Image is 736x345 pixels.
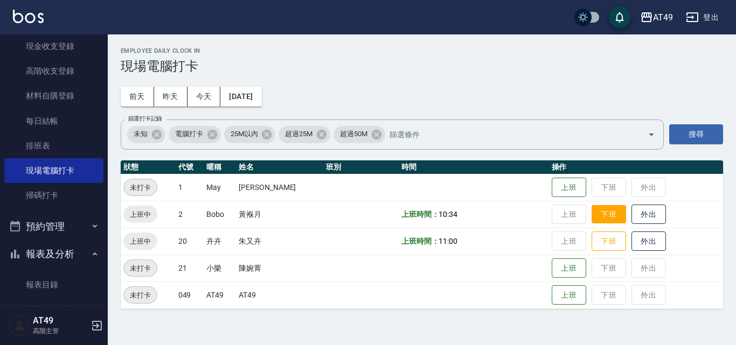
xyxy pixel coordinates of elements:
[33,326,88,336] p: 高階主管
[176,228,204,255] td: 20
[188,87,221,107] button: 今天
[631,231,666,251] button: 外出
[279,129,319,139] span: 超過25M
[220,87,261,107] button: [DATE]
[224,126,276,143] div: 25M以內
[439,210,457,219] span: 10:34
[592,231,626,251] button: 下班
[631,205,666,224] button: 外出
[236,281,323,308] td: AT49
[4,34,103,59] a: 現金收支登錄
[124,182,157,193] span: 未打卡
[124,290,157,301] span: 未打卡
[128,115,162,123] label: 篩選打卡記錄
[13,10,44,23] img: Logo
[204,281,236,308] td: AT49
[399,160,549,174] th: 時間
[121,47,723,54] h2: Employee Daily Clock In
[176,281,204,308] td: 049
[323,160,398,174] th: 班別
[154,87,188,107] button: 昨天
[236,201,323,228] td: 黃褓月
[236,228,323,255] td: 朱又卉
[127,129,154,139] span: 未知
[4,297,103,322] a: 消費分析儀表板
[176,201,204,228] td: 2
[439,237,457,245] span: 11:00
[169,129,210,139] span: 電腦打卡
[4,109,103,133] a: 每日結帳
[334,129,374,139] span: 超過50M
[236,174,323,201] td: [PERSON_NAME]
[549,160,723,174] th: 操作
[334,126,385,143] div: 超過50M
[176,174,204,201] td: 1
[669,124,723,144] button: 搜尋
[124,263,157,274] span: 未打卡
[121,59,723,74] h3: 現場電腦打卡
[123,236,157,247] span: 上班中
[204,160,236,174] th: 暱稱
[4,83,103,108] a: 材料自購登錄
[653,11,673,24] div: AT49
[4,59,103,83] a: 高階收支登錄
[204,174,236,201] td: May
[643,126,660,143] button: Open
[609,6,630,28] button: save
[204,255,236,281] td: 小樂
[4,240,103,268] button: 報表及分析
[552,285,586,305] button: 上班
[204,201,236,228] td: Bobo
[279,126,330,143] div: 超過25M
[224,129,265,139] span: 25M以內
[176,160,204,174] th: 代號
[123,209,157,220] span: 上班中
[169,126,221,143] div: 電腦打卡
[4,183,103,208] a: 掃碼打卡
[127,126,165,143] div: 未知
[4,158,103,183] a: 現場電腦打卡
[636,6,677,29] button: AT49
[4,133,103,158] a: 排班表
[33,315,88,326] h5: AT49
[204,228,236,255] td: 卉卉
[121,87,154,107] button: 前天
[9,315,30,336] img: Person
[4,213,103,241] button: 預約管理
[236,160,323,174] th: 姓名
[552,258,586,278] button: 上班
[552,178,586,198] button: 上班
[176,255,204,281] td: 21
[387,125,629,144] input: 篩選條件
[401,210,439,219] b: 上班時間：
[4,272,103,297] a: 報表目錄
[682,8,723,27] button: 登出
[401,237,439,245] b: 上班時間：
[236,255,323,281] td: 陳婉菁
[592,205,626,224] button: 下班
[121,160,176,174] th: 狀態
